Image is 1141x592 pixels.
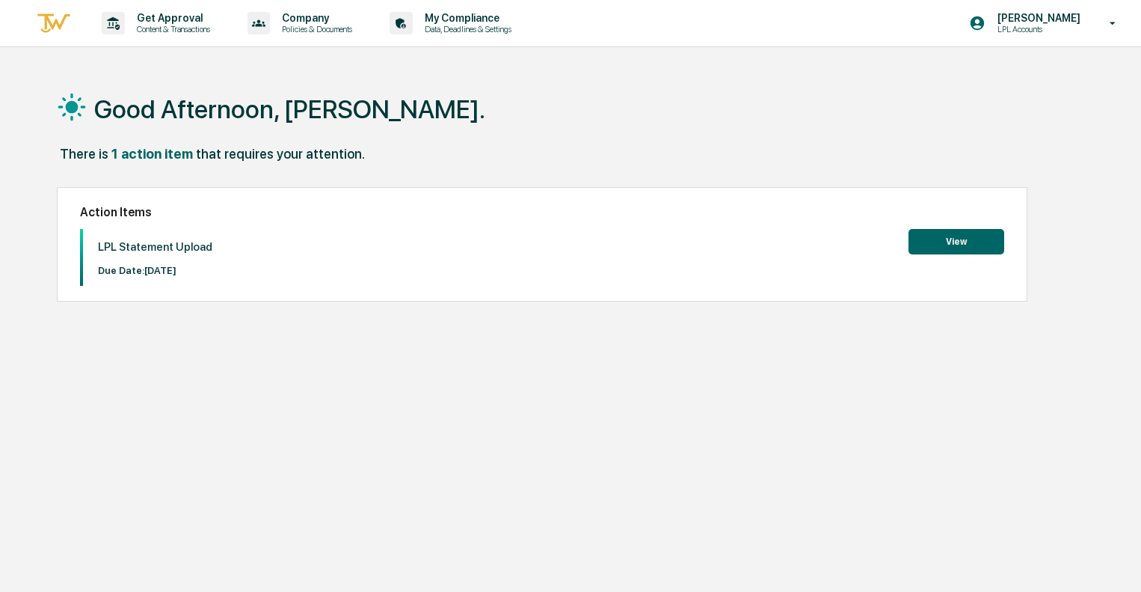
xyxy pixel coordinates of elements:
[908,234,1004,248] a: View
[985,12,1088,24] p: [PERSON_NAME]
[908,229,1004,254] button: View
[196,146,365,162] div: that requires your attention.
[413,24,519,34] p: Data, Deadlines & Settings
[94,94,485,124] h1: Good Afternoon, [PERSON_NAME].
[270,12,360,24] p: Company
[80,205,1004,219] h2: Action Items
[985,24,1088,34] p: LPL Accounts
[413,12,519,24] p: My Compliance
[98,265,212,276] p: Due Date: [DATE]
[98,240,212,254] p: LPL Statement Upload
[270,24,360,34] p: Policies & Documents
